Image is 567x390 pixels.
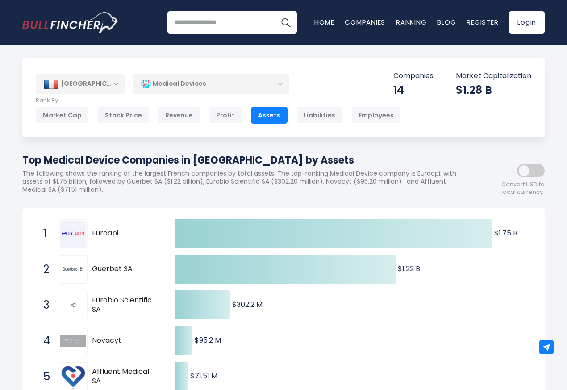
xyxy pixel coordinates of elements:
a: Go to homepage [22,12,118,33]
text: $95.2 M [195,335,221,345]
div: Profit [209,107,242,124]
p: The following shows the ranking of the largest French companies by total assets. The top-ranking ... [22,169,464,194]
a: Blog [437,17,456,27]
span: Novacyt [92,336,159,345]
span: 2 [39,262,48,277]
p: Companies [393,71,434,81]
a: Ranking [396,17,426,27]
span: 1 [39,226,48,241]
span: 5 [39,369,48,384]
p: Market Capitalization [456,71,531,81]
span: Guerbet SA [92,264,159,274]
img: Guerbet SA [60,256,86,282]
div: Stock Price [98,107,149,124]
span: 3 [39,298,48,313]
img: Bullfincher logo [22,12,119,33]
a: Home [314,17,334,27]
a: Register [467,17,498,27]
span: 4 [39,333,48,348]
span: Eurobio Scientific SA [92,296,159,315]
span: Convert USD to local currency [501,181,545,196]
text: $302.2 M [232,299,263,310]
div: [GEOGRAPHIC_DATA] [36,74,125,94]
p: Rank By [36,97,401,105]
text: $71.51 M [190,371,217,381]
div: Market Cap [36,107,89,124]
div: $1.28 B [456,83,531,97]
div: Employees [351,107,401,124]
div: Medical Devices [133,74,289,94]
div: 14 [393,83,434,97]
a: Login [509,11,545,34]
h1: Top Medical Device Companies in [GEOGRAPHIC_DATA] by Assets [22,153,464,168]
div: Assets [251,107,288,124]
div: Revenue [158,107,200,124]
span: Affluent Medical SA [92,367,159,386]
img: Affluent Medical SA [60,364,86,390]
span: Euroapi [92,229,159,238]
button: Search [275,11,297,34]
img: Eurobio Scientific SA [70,302,77,309]
text: $1.75 B [494,228,517,238]
img: Euroapi [60,221,86,247]
div: Liabilities [296,107,342,124]
a: Companies [345,17,385,27]
img: Novacyt [60,335,86,347]
text: $1.22 B [398,264,420,274]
